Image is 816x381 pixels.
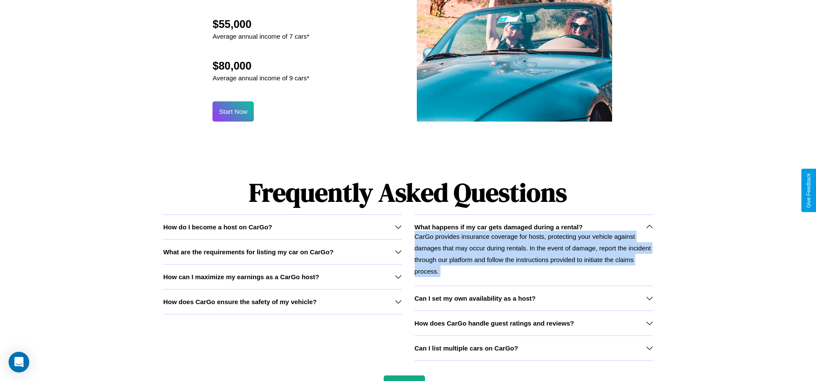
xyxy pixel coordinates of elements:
[415,231,653,277] p: CarGo provides insurance coverage for hosts, protecting your vehicle against damages that may occ...
[212,18,309,30] h2: $55,000
[806,173,812,208] div: Give Feedback
[212,60,309,72] h2: $80,000
[415,320,574,327] h3: How does CarGo handle guest ratings and reviews?
[415,223,583,231] h3: What happens if my car gets damaged during a rental?
[415,295,536,302] h3: Can I set my own availability as a host?
[9,352,29,372] div: Open Intercom Messenger
[163,298,317,305] h3: How does CarGo ensure the safety of my vehicle?
[415,344,518,352] h3: Can I list multiple cars on CarGo?
[212,72,309,84] p: Average annual income of 9 cars*
[163,248,333,256] h3: What are the requirements for listing my car on CarGo?
[163,171,653,214] h1: Frequently Asked Questions
[212,101,254,122] button: Start Now
[163,273,319,280] h3: How can I maximize my earnings as a CarGo host?
[163,223,272,231] h3: How do I become a host on CarGo?
[212,30,309,42] p: Average annual income of 7 cars*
